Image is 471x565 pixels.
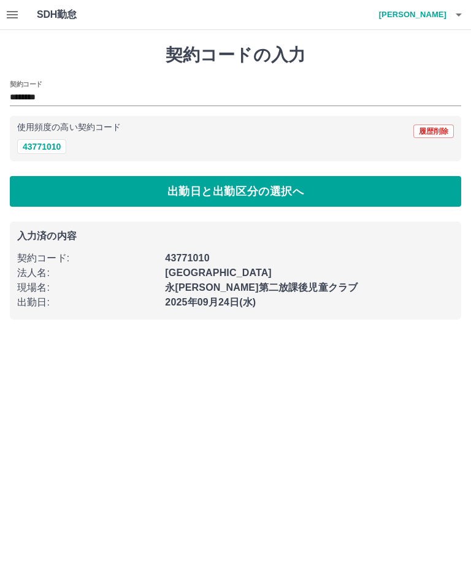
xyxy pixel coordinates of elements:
b: [GEOGRAPHIC_DATA] [165,267,272,278]
p: 使用頻度の高い契約コード [17,123,121,132]
b: 43771010 [165,253,209,263]
button: 43771010 [17,139,66,154]
b: 2025年09月24日(水) [165,297,256,307]
h2: 契約コード [10,79,42,89]
p: 契約コード : [17,251,158,266]
p: 出勤日 : [17,295,158,310]
p: 入力済の内容 [17,231,454,241]
p: 法人名 : [17,266,158,280]
b: 永[PERSON_NAME]第二放課後児童クラブ [165,282,358,293]
button: 出勤日と出勤区分の選択へ [10,176,461,207]
h1: 契約コードの入力 [10,45,461,66]
p: 現場名 : [17,280,158,295]
button: 履歴削除 [413,125,454,138]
